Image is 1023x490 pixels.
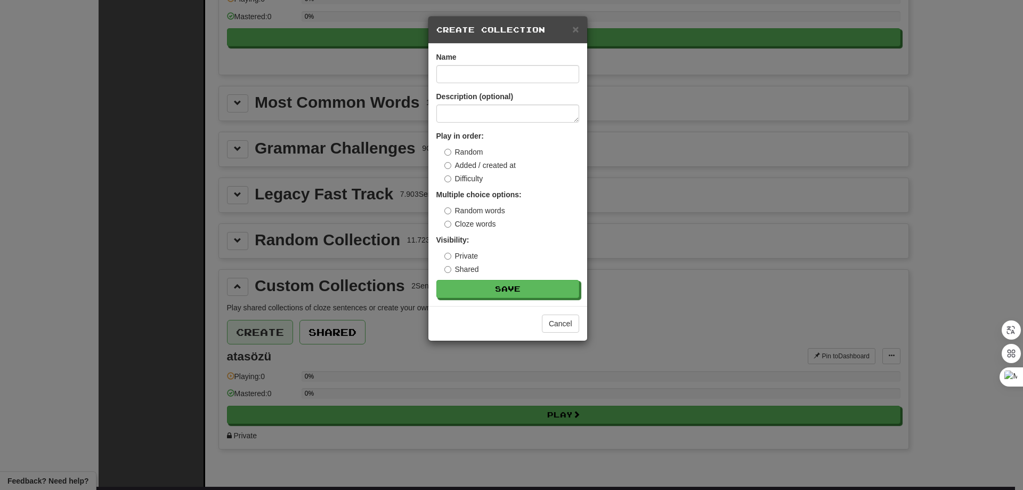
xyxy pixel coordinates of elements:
[444,160,516,171] label: Added / created at
[444,205,505,216] label: Random words
[436,236,469,244] strong: Visibility:
[436,91,514,102] label: Description (optional)
[436,190,522,199] strong: Multiple choice options:
[444,207,451,214] input: Random words
[444,147,483,157] label: Random
[436,25,579,35] h5: Create Collection
[572,23,579,35] span: ×
[444,264,479,275] label: Shared
[572,23,579,35] button: Close
[444,173,483,184] label: Difficulty
[444,253,451,260] input: Private
[436,52,457,62] label: Name
[444,251,478,261] label: Private
[444,221,451,228] input: Cloze words
[444,162,451,169] input: Added / created at
[444,219,496,229] label: Cloze words
[542,315,579,333] button: Cancel
[436,132,484,140] strong: Play in order:
[444,149,451,156] input: Random
[444,175,451,182] input: Difficulty
[444,266,451,273] input: Shared
[436,280,579,298] button: Save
